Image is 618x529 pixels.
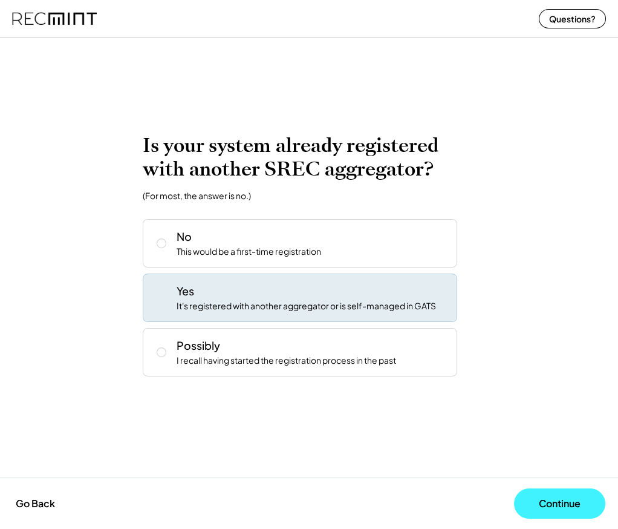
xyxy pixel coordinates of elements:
h2: Is your system already registered with another SREC aggregator? [143,134,475,181]
div: Possibly [177,338,220,353]
button: Continue [514,488,605,519]
div: (For most, the answer is no.) [143,190,251,201]
div: This would be a first-time registration [177,246,321,258]
div: I recall having started the registration process in the past [177,355,396,367]
div: No [177,229,192,244]
div: Yes [177,283,194,298]
button: Questions? [539,9,606,28]
img: recmint-logotype%403x%20%281%29.jpeg [12,2,97,34]
div: It's registered with another aggregator or is self-managed in GATS [177,300,436,312]
button: Go Back [12,490,59,517]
